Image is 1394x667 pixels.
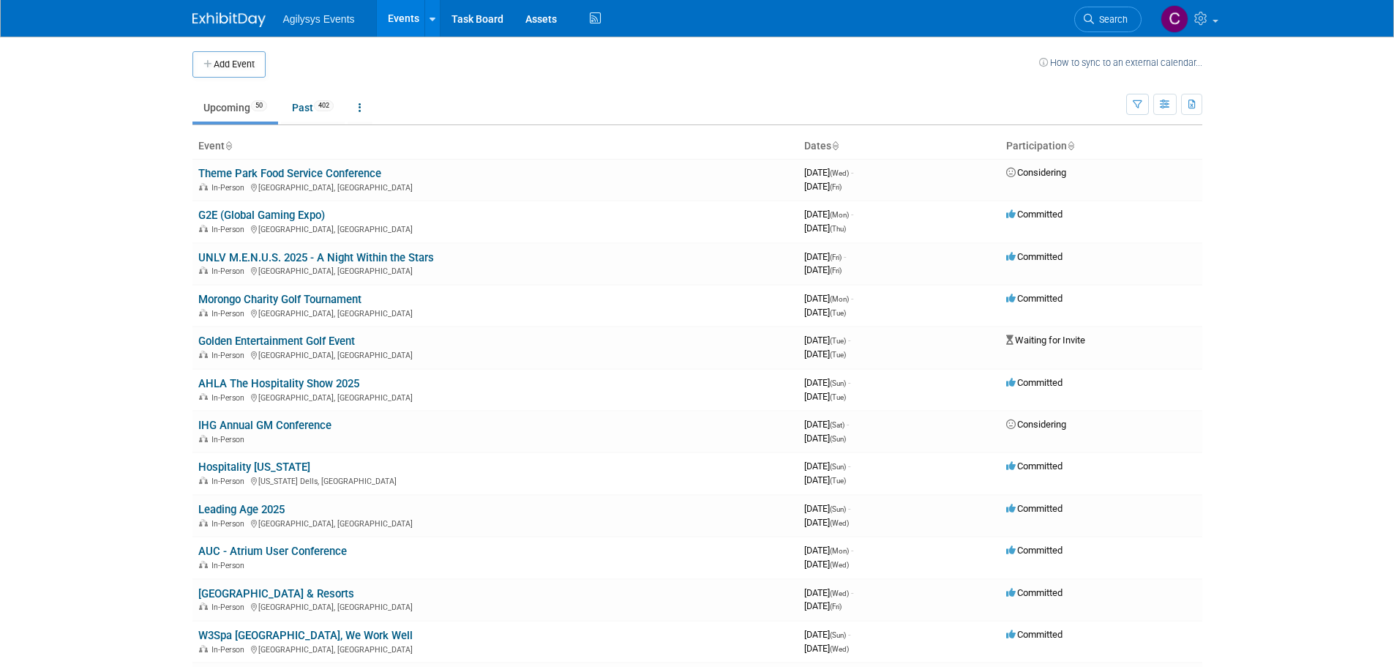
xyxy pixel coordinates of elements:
span: (Sat) [830,421,844,429]
span: - [851,293,853,304]
span: Committed [1006,503,1063,514]
span: Committed [1006,461,1063,472]
span: Search [1094,14,1128,25]
th: Participation [1000,134,1202,159]
span: (Wed) [830,645,849,653]
span: 402 [314,100,334,111]
span: (Fri) [830,267,842,275]
span: (Tue) [830,309,846,317]
span: [DATE] [804,545,853,556]
span: - [848,335,850,346]
a: AUC - Atrium User Conference [198,545,347,558]
span: - [848,461,850,472]
span: [DATE] [804,293,853,304]
div: [GEOGRAPHIC_DATA], [GEOGRAPHIC_DATA] [198,391,792,403]
span: (Fri) [830,253,842,261]
span: In-Person [211,477,249,486]
span: In-Person [211,351,249,360]
span: [DATE] [804,181,842,192]
img: In-Person Event [199,477,208,484]
a: Morongo Charity Golf Tournament [198,293,361,306]
div: [GEOGRAPHIC_DATA], [GEOGRAPHIC_DATA] [198,307,792,318]
span: [DATE] [804,643,849,654]
a: Sort by Participation Type [1067,140,1074,152]
span: Waiting for Invite [1006,335,1085,346]
span: (Tue) [830,393,846,401]
span: [DATE] [804,474,846,485]
a: Search [1074,7,1142,32]
span: (Tue) [830,351,846,359]
span: - [848,377,850,388]
span: [DATE] [804,559,849,570]
span: [DATE] [804,629,850,640]
span: Agilysys Events [283,13,355,25]
span: [DATE] [804,391,846,402]
span: (Sun) [830,631,846,639]
span: [DATE] [804,167,853,178]
a: Hospitality [US_STATE] [198,461,310,474]
span: Committed [1006,293,1063,304]
span: (Wed) [830,561,849,569]
img: In-Person Event [199,309,208,316]
div: [GEOGRAPHIC_DATA], [GEOGRAPHIC_DATA] [198,600,792,612]
div: [GEOGRAPHIC_DATA], [GEOGRAPHIC_DATA] [198,643,792,655]
span: [DATE] [804,209,853,220]
img: In-Person Event [199,561,208,568]
a: Golden Entertainment Golf Event [198,335,355,348]
span: [DATE] [804,251,846,262]
span: [DATE] [804,587,853,598]
th: Event [192,134,798,159]
span: Committed [1006,629,1063,640]
span: [DATE] [804,503,850,514]
a: Sort by Start Date [831,140,839,152]
span: (Mon) [830,547,849,555]
a: G2E (Global Gaming Expo) [198,209,325,222]
button: Add Event [192,51,266,78]
span: (Tue) [830,477,846,485]
img: In-Person Event [199,645,208,652]
span: Committed [1006,377,1063,388]
span: Committed [1006,587,1063,598]
span: (Tue) [830,337,846,345]
span: In-Person [211,603,249,612]
span: - [844,251,846,262]
span: [DATE] [804,377,850,388]
span: [DATE] [804,223,846,234]
span: [DATE] [804,419,849,430]
span: Committed [1006,209,1063,220]
span: [DATE] [804,335,850,346]
img: Chris Bagnell [1161,5,1188,33]
span: Considering [1006,167,1066,178]
span: (Fri) [830,603,842,611]
div: [GEOGRAPHIC_DATA], [GEOGRAPHIC_DATA] [198,181,792,193]
span: 50 [251,100,267,111]
img: ExhibitDay [192,12,266,27]
span: (Wed) [830,519,849,527]
span: In-Person [211,519,249,529]
a: IHG Annual GM Conference [198,419,331,432]
span: (Mon) [830,211,849,219]
span: [DATE] [804,600,842,611]
span: (Fri) [830,183,842,191]
span: In-Person [211,225,249,234]
span: - [847,419,849,430]
span: - [851,587,853,598]
span: (Sun) [830,379,846,387]
span: In-Person [211,267,249,276]
span: (Sun) [830,435,846,443]
a: Upcoming50 [192,94,278,122]
span: (Sun) [830,505,846,513]
img: In-Person Event [199,519,208,526]
a: UNLV M.E.N.U.S. 2025 - A Night Within the Stars [198,251,434,264]
span: (Wed) [830,169,849,177]
a: How to sync to an external calendar... [1039,57,1202,68]
span: [DATE] [804,307,846,318]
img: In-Person Event [199,603,208,610]
span: In-Person [211,309,249,318]
a: W3Spa [GEOGRAPHIC_DATA], We Work Well [198,629,413,642]
div: [GEOGRAPHIC_DATA], [GEOGRAPHIC_DATA] [198,517,792,529]
span: (Sun) [830,463,846,471]
img: In-Person Event [199,351,208,358]
img: In-Person Event [199,225,208,232]
span: Committed [1006,251,1063,262]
